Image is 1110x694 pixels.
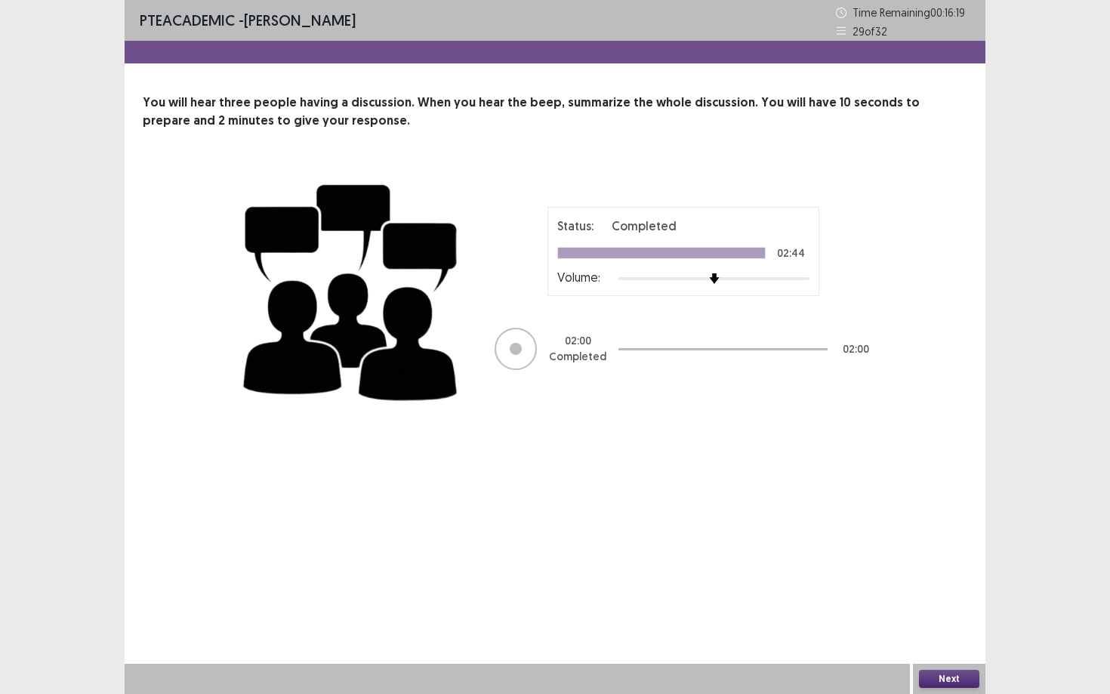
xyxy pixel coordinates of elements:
span: PTE academic [140,11,235,29]
p: You will hear three people having a discussion. When you hear the beep, summarize the whole discu... [143,94,967,130]
img: group-discussion [238,166,464,413]
p: 02 : 00 [565,333,591,349]
p: Volume: [557,268,600,286]
p: Completed [612,217,677,235]
button: Next [919,670,979,688]
img: arrow-thumb [709,273,720,284]
p: Status: [557,217,594,235]
p: 02:44 [777,248,805,258]
p: - [PERSON_NAME] [140,9,356,32]
p: Completed [549,349,606,365]
p: Time Remaining 00 : 16 : 19 [853,5,970,20]
p: 29 of 32 [853,23,887,39]
p: 02 : 00 [843,341,869,357]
